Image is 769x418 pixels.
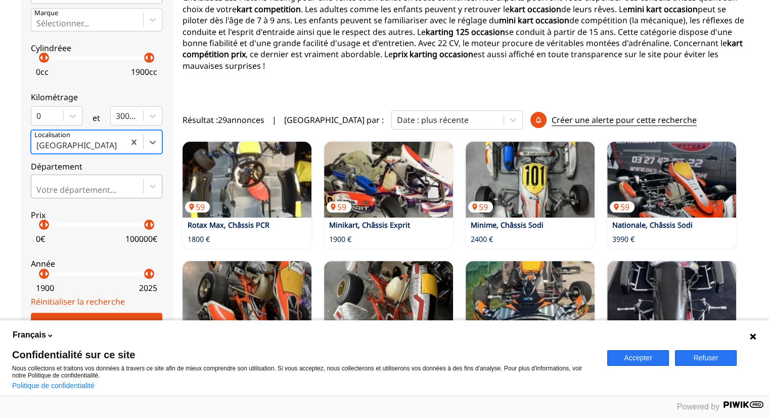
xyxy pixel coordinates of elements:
a: Minikart, Châssis Exprit59 [324,142,453,218]
input: Votre département... [36,185,38,194]
input: MarqueSélectionner... [36,19,38,28]
img: Rotax Max, Châssis Exprit [324,261,453,337]
p: 100000 € [125,233,157,244]
p: arrow_right [40,52,53,64]
p: Année [31,258,162,269]
p: 59 [610,201,635,213]
p: Nous collectons et traitons vos données à travers ce site afin de mieux comprendre son utilisatio... [12,365,595,379]
img: Karting crg Black star [466,261,595,337]
p: 59 [327,201,351,213]
p: 2025 [139,282,157,294]
p: Cylindréee [31,43,162,54]
strong: prix karting occasion [393,49,473,60]
p: [GEOGRAPHIC_DATA] par : [284,114,384,126]
a: Politique de confidentialité [12,382,95,390]
a: Minikart, Châssis Birel59 [607,261,736,337]
strong: mini kart occasion [499,15,569,26]
p: 59 [185,201,210,213]
img: Minikart, Châssis Exprit [324,142,453,218]
strong: kart competition [237,4,301,15]
a: Karting crg Black star89 [466,261,595,337]
p: arrow_left [35,52,48,64]
strong: kart compétition prix [183,37,743,60]
a: Minime, Châssis Sodi59 [466,142,595,218]
a: Minime, Châssis Sodi [471,220,544,230]
img: Nationale, Châssis Exprit [183,261,311,337]
a: Nationale, Châssis Exprit59 [183,261,311,337]
p: arrow_left [35,268,48,280]
input: 300000 [116,111,118,120]
span: Confidentialité sur ce site [12,350,595,360]
a: Rotax Max, Châssis PCR [188,220,269,230]
p: Prix [31,210,162,221]
a: Réinitialiser la recherche [31,296,125,307]
span: Résultat : 29 annonces [183,114,264,126]
input: 0 [36,111,38,120]
p: arrow_right [146,268,158,280]
p: Département [31,161,162,172]
button: Accepter [607,350,669,366]
p: arrow_left [141,219,153,231]
a: Nationale, Châssis Sodi59 [607,142,736,218]
p: arrow_right [40,268,53,280]
img: Rotax Max, Châssis PCR [183,142,311,218]
button: Refuser [675,350,737,366]
span: Français [13,329,46,341]
p: Créer une alerte pour cette recherche [552,114,697,126]
p: arrow_left [141,52,153,64]
strong: kart occasion [510,4,561,15]
p: Localisation [34,131,70,140]
p: 59 [468,201,493,213]
p: 2400 € [471,234,493,244]
p: 1800 € [188,234,210,244]
a: Rotax Max, Châssis Exprit59 [324,261,453,337]
strong: mini kart occasion [627,4,698,15]
p: arrow_right [146,52,158,64]
a: Rotax Max, Châssis PCR59 [183,142,311,218]
p: Kilométrage [31,92,162,103]
img: Nationale, Châssis Sodi [607,142,736,218]
div: Filtrer la recherche [31,313,162,339]
p: et [93,112,100,123]
a: Minikart, Châssis Exprit [329,220,410,230]
p: arrow_right [146,219,158,231]
img: Minikart, Châssis Birel [607,261,736,337]
p: 1900 [36,282,54,294]
a: Nationale, Châssis Sodi [612,220,693,230]
p: 0 cc [36,66,49,77]
p: arrow_left [35,219,48,231]
p: 3990 € [612,234,635,244]
p: 0 € [36,233,45,244]
p: 1900 cc [131,66,157,77]
p: arrow_right [40,219,53,231]
p: 1900 € [329,234,351,244]
strong: karting 125 occasion [426,26,505,37]
p: Marque [34,9,58,18]
span: Powered by [677,402,720,411]
span: | [272,114,277,126]
p: arrow_left [141,268,153,280]
img: Minime, Châssis Sodi [466,142,595,218]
